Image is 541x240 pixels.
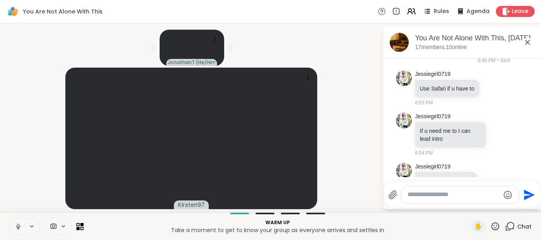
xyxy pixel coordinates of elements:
span: Agenda [467,8,490,15]
span: JonathanT [168,59,195,66]
textarea: Type your message [408,191,500,199]
span: 6:53 PM [415,99,433,106]
p: Take a moment to get to know your group as everyone arrives and settles in [88,226,467,234]
span: Rules [434,8,449,15]
p: If u need me to I can lead intro [420,127,481,143]
img: You Are Not Alone With This, Sep 10 [390,33,409,52]
button: Emoji picker [503,190,512,200]
img: https://sharewell-space-live.sfo3.digitaloceanspaces.com/user-generated/3602621c-eaa5-4082-863a-9... [396,70,412,86]
button: Send [519,186,537,204]
a: Jessiegirl0719 [415,70,451,78]
p: Use Safari if u have to [420,85,474,93]
img: https://sharewell-space-live.sfo3.digitaloceanspaces.com/user-generated/3602621c-eaa5-4082-863a-9... [396,163,412,179]
img: ShareWell Logomark [6,5,20,18]
p: Until u r able to get in [420,177,472,185]
span: 6:54 PM [415,149,433,157]
a: Jessiegirl0719 [415,163,451,171]
img: https://sharewell-space-live.sfo3.digitaloceanspaces.com/user-generated/3602621c-eaa5-4082-863a-9... [396,113,412,129]
span: • [497,57,499,64]
span: Sent [500,57,510,64]
div: You Are Not Alone With This, [DATE] [415,33,535,43]
span: Kirsten97 [178,201,205,209]
a: Jessiegirl0719 [415,113,451,121]
p: Warm up [88,219,467,226]
span: Leave [512,8,528,15]
p: 17 members, 10 online [415,43,467,51]
span: ✋ [474,222,482,231]
span: Chat [517,223,531,231]
span: 6:46 PM [478,57,495,64]
span: You Are Not Alone With This [23,8,103,15]
span: ( He/Him ) [196,59,215,66]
